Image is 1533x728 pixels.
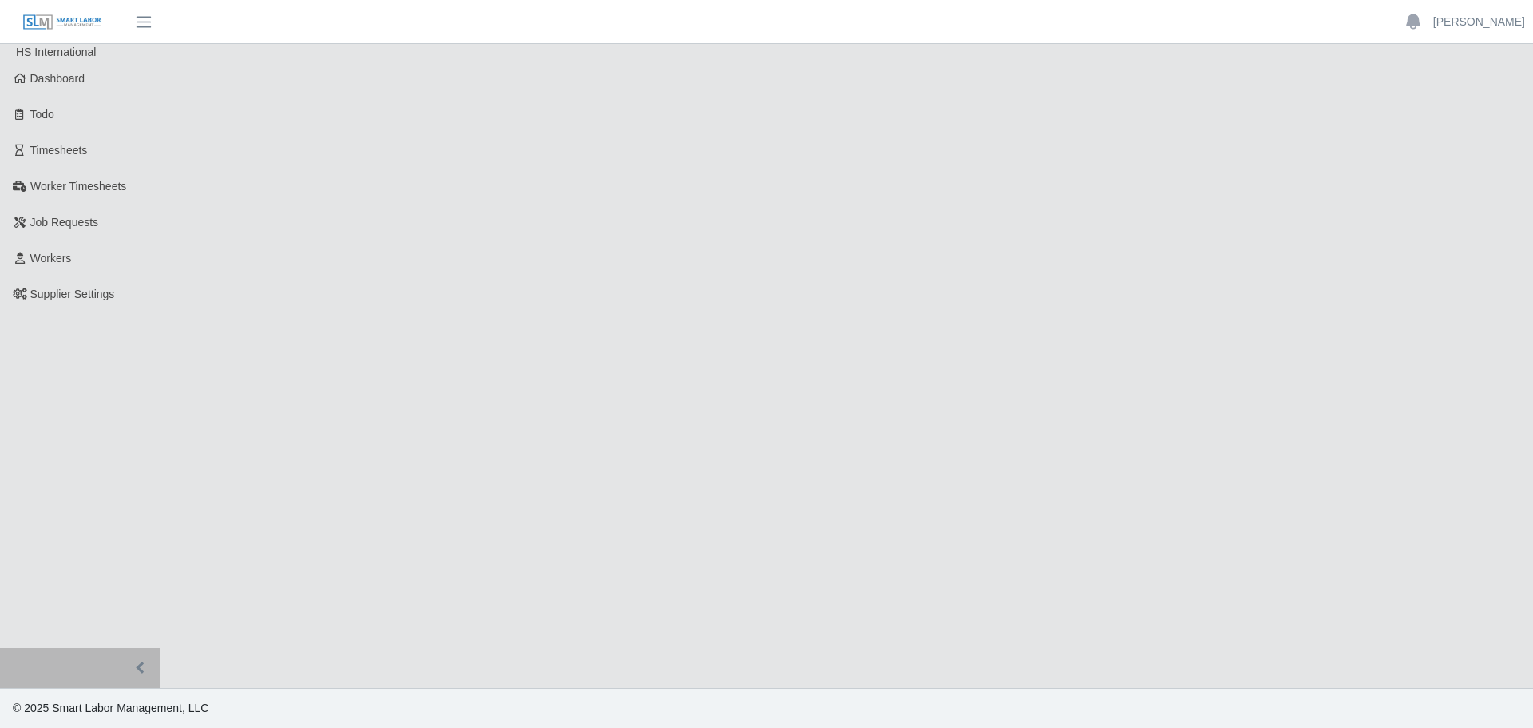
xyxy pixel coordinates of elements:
span: Timesheets [30,144,88,157]
span: HS International [16,46,96,58]
img: SLM Logo [22,14,102,31]
span: Worker Timesheets [30,180,126,193]
span: Workers [30,252,72,265]
span: Dashboard [30,72,85,85]
span: Supplier Settings [30,288,115,300]
a: [PERSON_NAME] [1433,14,1525,30]
span: Todo [30,108,54,121]
span: Job Requests [30,216,99,229]
span: © 2025 Smart Labor Management, LLC [13,702,208,714]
